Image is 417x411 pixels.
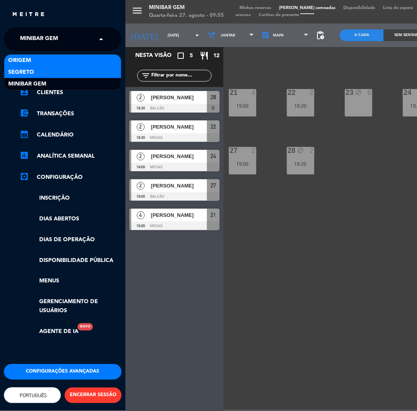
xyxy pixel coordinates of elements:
i: restaurant [199,51,209,60]
span: MiniBar Gem [20,31,58,47]
a: Configuração [20,173,121,182]
span: Português [18,393,47,398]
i: account_box [20,87,29,96]
span: 5 [190,51,193,60]
a: Inscrição [20,194,121,203]
span: [PERSON_NAME] [151,123,207,131]
span: 2 [137,123,145,131]
button: Configurações avançadas [4,364,121,380]
span: 22 [210,122,216,131]
span: [PERSON_NAME] [151,211,207,219]
div: Nesta visão [129,51,182,60]
span: 2 [137,94,145,102]
span: [PERSON_NAME] [151,93,207,102]
span: [PERSON_NAME] [151,182,207,190]
i: assessment [20,151,29,160]
a: calendar_monthCalendário [20,130,121,140]
i: settings_applications [20,172,29,181]
span: 2 [137,182,145,190]
i: calendar_month [20,129,29,139]
span: Segreto [8,68,34,77]
a: Dias abertos [20,215,121,224]
a: account_balance_walletTransações [20,109,121,118]
span: pending_actions [315,31,325,40]
a: Agente de IANovo [20,327,78,336]
a: Dias de Operação [20,235,121,244]
span: 2 [137,153,145,160]
div: Novo [78,323,93,331]
span: 24 [210,151,216,161]
a: Disponibilidade pública [20,256,121,265]
a: account_boxClientes [20,88,121,97]
a: assessmentANALÍTICA SEMANAL [20,151,121,161]
i: account_balance_wallet [20,108,29,118]
i: filter_list [141,71,150,80]
button: ENCERRAR SESSÃO [65,387,121,403]
a: Gerenciamento de usuários [20,297,121,315]
span: [PERSON_NAME] [151,152,207,160]
span: 27 [210,181,216,190]
span: 4 [137,211,145,219]
span: Origem [8,56,31,65]
a: Menus [20,276,121,286]
span: 12 [213,51,219,60]
img: MEITRE [12,12,45,18]
span: MiniBar Gem [8,80,46,89]
span: 28 [210,93,216,102]
i: crop_square [176,51,185,60]
span: 21 [210,210,216,220]
input: Filtrar por nome... [150,71,211,80]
